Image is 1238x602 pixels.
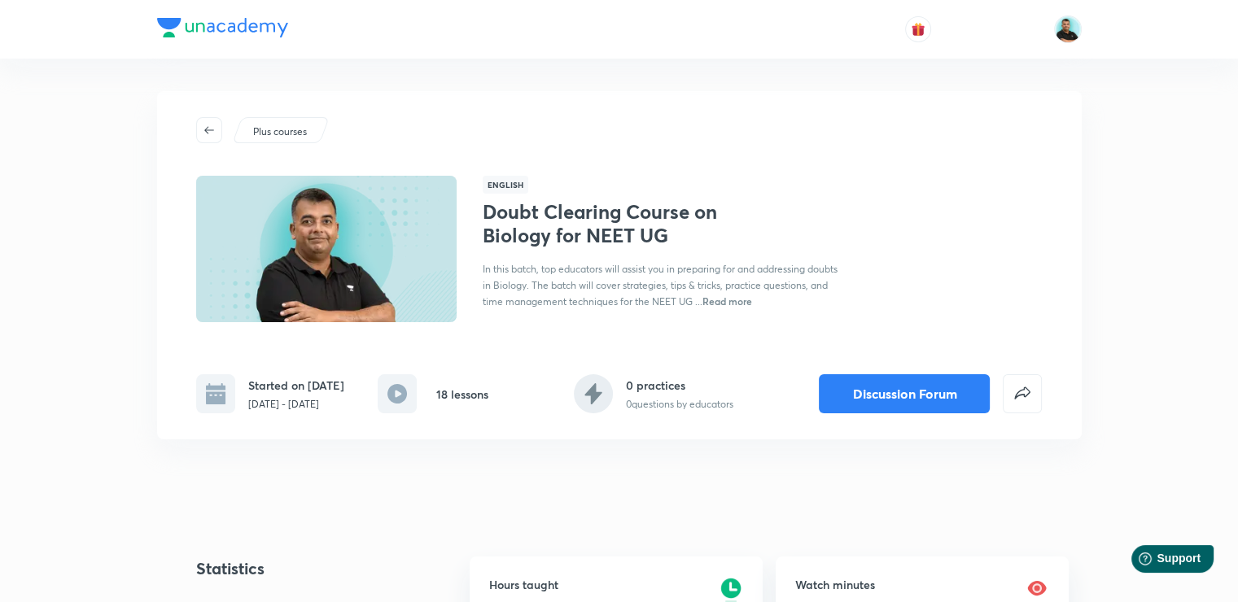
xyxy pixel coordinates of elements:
[1093,539,1220,584] iframe: Help widget launcher
[1003,374,1042,413] button: false
[193,174,458,324] img: Thumbnail
[250,124,309,139] a: Plus courses
[719,576,743,602] img: rescheduled
[483,176,528,194] span: English
[483,263,838,308] span: In this batch, top educators will assist you in preparing for and addressing doubts in Biology. T...
[911,22,925,37] img: avatar
[483,200,749,247] h1: Doubt Clearing Course on Biology for NEET UG
[795,576,875,593] h6: Watch minutes
[157,18,288,37] img: Company Logo
[819,374,990,413] button: Discussion Forum
[248,377,344,394] h6: Started on [DATE]
[1054,15,1082,43] img: Abhishek Agnihotri
[436,386,488,403] h6: 18 lessons
[905,16,931,42] button: avatar
[626,377,733,394] h6: 0 practices
[489,576,558,593] h6: Hours taught
[196,556,457,581] h4: Statistics
[1025,576,1049,600] img: watch minutes
[626,397,733,412] p: 0 questions by educators
[702,294,752,308] span: Read more
[253,124,307,139] p: Plus courses
[157,18,288,41] a: Company Logo
[248,397,344,412] p: [DATE] - [DATE]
